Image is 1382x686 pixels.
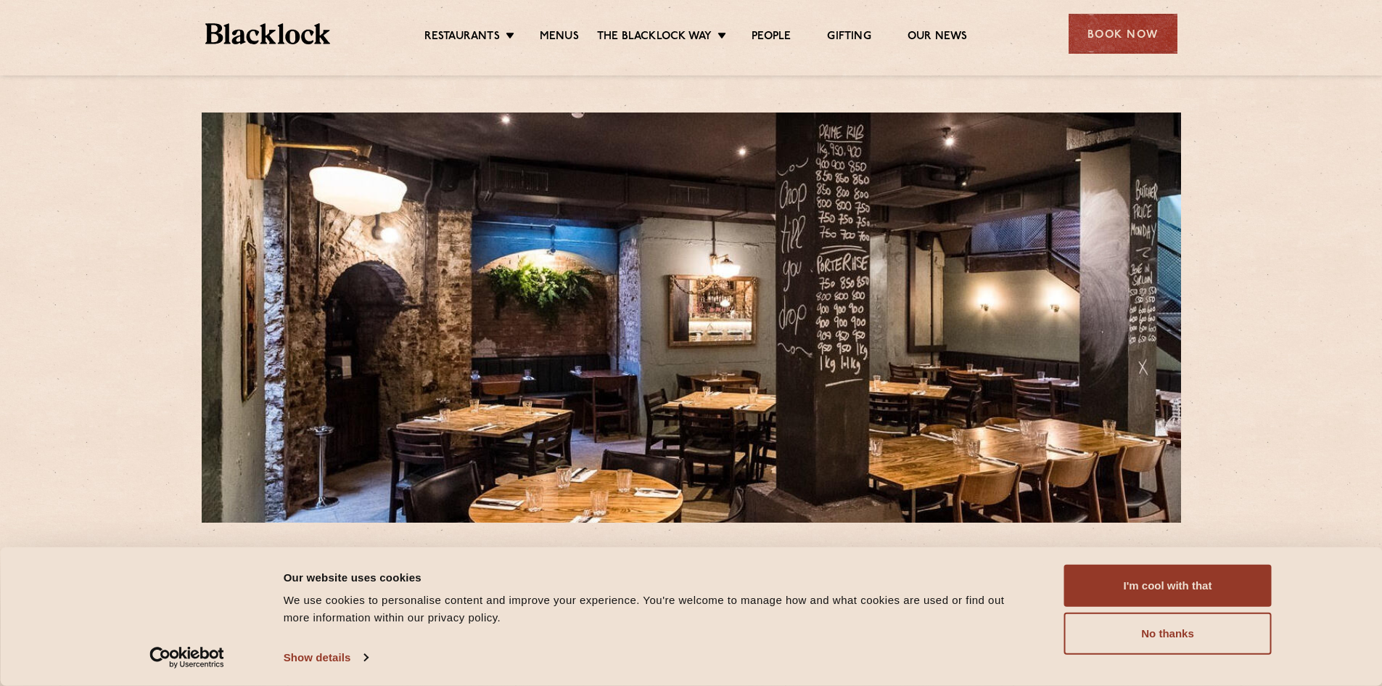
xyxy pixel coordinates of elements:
[284,592,1032,626] div: We use cookies to personalise content and improve your experience. You're welcome to manage how a...
[424,30,500,46] a: Restaurants
[1064,613,1272,655] button: No thanks
[284,647,368,669] a: Show details
[908,30,968,46] a: Our News
[123,647,250,669] a: Usercentrics Cookiebot - opens in a new window
[1064,565,1272,607] button: I'm cool with that
[540,30,579,46] a: Menus
[1069,14,1177,54] div: Book Now
[284,568,1032,586] div: Our website uses cookies
[752,30,791,46] a: People
[205,23,331,44] img: BL_Textured_Logo-footer-cropped.svg
[597,30,712,46] a: The Blacklock Way
[827,30,871,46] a: Gifting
